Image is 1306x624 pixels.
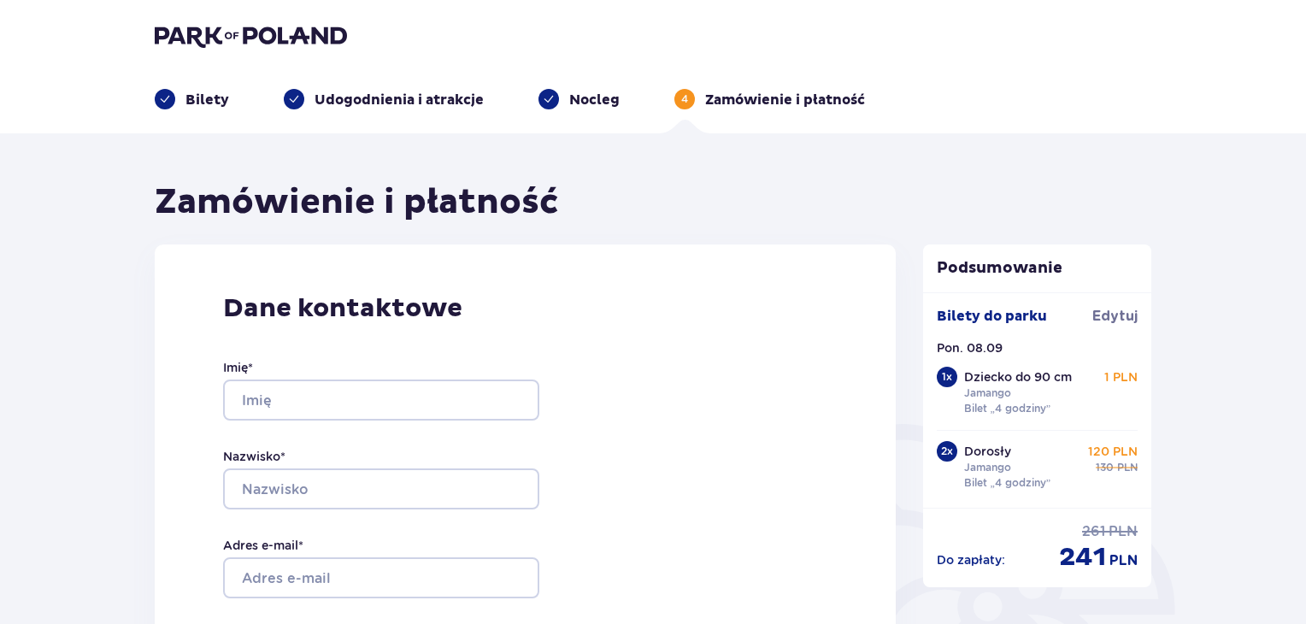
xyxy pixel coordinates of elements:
label: Imię * [223,359,253,376]
a: Edytuj [1092,307,1138,326]
p: Bilet „4 godziny” [964,401,1051,416]
p: Dorosły [964,443,1011,460]
input: Nazwisko [223,468,539,509]
p: Podsumowanie [923,258,1152,279]
label: Adres e-mail * [223,537,303,554]
p: Dziecko do 90 cm [964,368,1072,386]
p: 241 [1059,541,1106,574]
p: Udogodnienia i atrakcje [315,91,484,109]
div: 1 x [937,367,957,387]
p: Pon. 08.09 [937,339,1003,356]
p: 130 [1096,460,1114,475]
p: Nocleg [569,91,620,109]
p: 261 [1082,522,1105,541]
p: Dane kontaktowe [223,292,827,325]
p: 4 [681,91,688,107]
p: 1 PLN [1104,368,1138,386]
p: Bilety do parku [937,307,1047,326]
h1: Zamówienie i płatność [155,181,559,224]
p: Bilety [185,91,229,109]
p: PLN [1109,551,1138,570]
p: Zamówienie i płatność [705,91,865,109]
p: Do zapłaty : [937,551,1005,568]
label: Nazwisko * [223,448,285,465]
p: 120 PLN [1088,443,1138,460]
input: Adres e-mail [223,557,539,598]
p: PLN [1109,522,1138,541]
img: Park of Poland logo [155,24,347,48]
input: Imię [223,380,539,421]
p: Jamango [964,460,1011,475]
p: PLN [1117,460,1138,475]
p: Bilet „4 godziny” [964,475,1051,491]
p: Jamango [964,386,1011,401]
div: 2 x [937,441,957,462]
